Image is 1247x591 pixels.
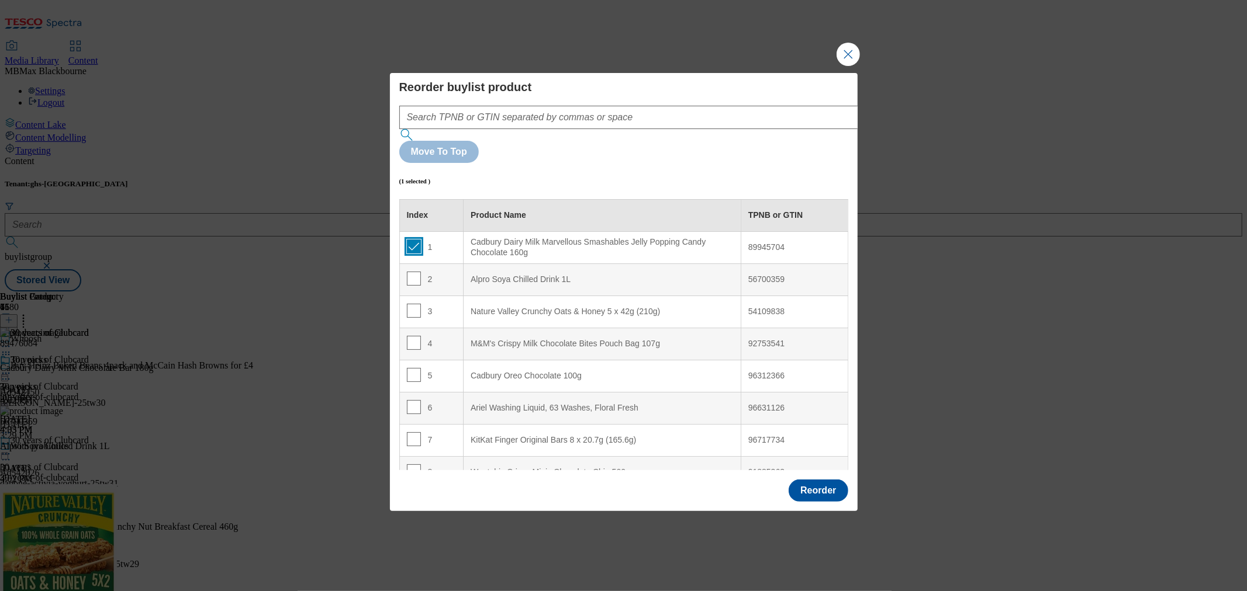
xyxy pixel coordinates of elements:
div: Ariel Washing Liquid, 63 Washes, Floral Fresh [471,403,734,413]
div: 54109838 [748,307,841,317]
div: 6 [407,400,457,417]
div: Weetabix Crispy Minis Chocolate Chip 500g [471,467,734,478]
button: Close Modal [837,43,860,66]
div: Cadbury Dairy Milk Marvellous Smashables Jelly Popping Candy Chocolate 160g [471,237,734,258]
div: Alpro Soya Chilled Drink 1L [471,274,734,285]
div: Modal [390,73,858,511]
div: TPNB or GTIN [748,210,841,221]
div: 56700359 [748,274,841,285]
h4: Reorder buylist product [399,80,848,94]
h6: (1 selected ) [399,178,431,185]
div: Index [407,210,457,221]
div: 96312366 [748,371,841,381]
div: 7 [407,432,457,449]
div: KitKat Finger Original Bars 8 x 20.7g (165.6g) [471,435,734,446]
div: Cadbury Oreo Chocolate 100g [471,371,734,381]
div: 1 [407,239,457,256]
div: 4 [407,336,457,353]
div: M&M's Crispy Milk Chocolate Bites Pouch Bag 107g [471,339,734,349]
div: 5 [407,368,457,385]
button: Move To Top [399,141,479,163]
div: 3 [407,304,457,321]
input: Search TPNB or GTIN separated by commas or space [399,106,893,129]
div: 96631126 [748,403,841,413]
div: Product Name [471,210,734,221]
div: Nature Valley Crunchy Oats & Honey 5 x 42g (210g) [471,307,734,317]
div: 91885363 [748,467,841,478]
div: 89945704 [748,242,841,253]
div: 96717734 [748,435,841,446]
button: Reorder [789,479,848,502]
div: 92753541 [748,339,841,349]
div: 8 [407,464,457,481]
div: 2 [407,272,457,288]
